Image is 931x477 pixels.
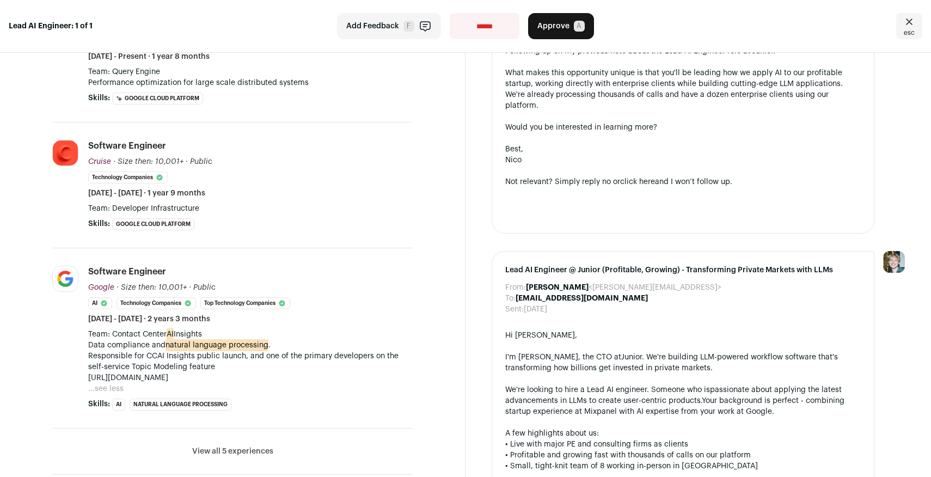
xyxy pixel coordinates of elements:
[88,284,114,291] span: Google
[130,399,231,411] li: Natural Language Processing
[505,384,861,417] div: We're looking to hire a Lead AI engineer. Someone who is Your background is perfect - combining s...
[505,293,516,304] dt: To:
[505,352,861,374] div: I'm [PERSON_NAME], the CTO at . We're building LLM-powered workflow software that's transforming ...
[112,399,125,411] li: AI
[574,21,585,32] span: A
[88,51,210,62] span: [DATE] - Present · 1 year 8 months
[9,21,93,32] strong: Lead AI Engineer: 1 of 1
[88,329,413,351] p: Team: Contact Center Insights Data compliance and .
[200,297,290,309] li: Top Technology Companies
[528,13,594,39] button: Approve A
[186,156,188,167] span: ·
[88,158,111,166] span: Cruise
[88,140,166,152] div: Software Engineer
[620,178,655,186] a: click here
[117,284,187,291] span: · Size then: 10,001+
[189,282,191,293] span: ·
[505,450,861,461] div: • Profitable and growing fast with thousands of calls on our platform
[896,13,922,39] a: Close
[505,461,861,472] div: • Small, tight-knit team of 8 working in-person in [GEOGRAPHIC_DATA]
[526,284,589,291] b: [PERSON_NAME]
[505,282,526,293] dt: From:
[53,140,78,166] img: 2ddb4485eb45a6d78e683d23f66d3ed96adf1ef380973249cd40887bf2e291b9.jpg
[88,93,110,103] span: Skills:
[166,339,268,351] mark: natural language processing
[505,439,861,450] div: • Live with major PE and consulting firms as clients
[346,21,399,32] span: Add Feedback
[88,218,110,229] span: Skills:
[505,144,861,155] div: Best,
[88,314,210,325] span: [DATE] - [DATE] · 2 years 3 months
[167,328,174,340] mark: AI
[505,428,861,439] div: A few highlights about us:
[403,21,414,32] span: F
[505,304,524,315] dt: Sent:
[621,353,642,361] a: Junior
[883,251,905,273] img: 6494470-medium_jpg
[505,122,861,133] div: Would you be interested in learning more?
[88,77,413,88] p: Performance optimization for large scale distributed systems
[337,13,441,39] button: Add Feedback F
[113,158,183,166] span: · Size then: 10,001+
[88,372,413,383] p: [URL][DOMAIN_NAME]
[505,155,861,166] div: Nico
[537,21,569,32] span: Approve
[192,446,273,457] button: View all 5 experiences
[53,266,78,291] img: 8d2c6156afa7017e60e680d3937f8205e5697781b6c771928cb24e9df88505de.jpg
[117,297,196,309] li: Technology Companies
[88,172,168,184] li: Technology Companies
[88,66,413,77] p: Team: Query Engine
[88,351,413,372] p: Responsible for CCAI Insights public launch, and one of the primary developers on the self-servic...
[505,176,861,187] div: Not relevant? Simply reply no or and I won’t follow up.
[190,158,212,166] span: Public
[112,218,194,230] li: Google Cloud Platform
[88,399,110,409] span: Skills:
[524,304,547,315] dd: [DATE]
[112,93,203,105] li: Google Cloud Platform
[88,383,124,394] button: ...see less
[193,284,216,291] span: Public
[88,188,205,199] span: [DATE] - [DATE] · 1 year 9 months
[88,203,413,214] p: Team: Developer Infrastructure
[526,282,721,293] dd: <[PERSON_NAME][EMAIL_ADDRESS]>
[88,297,112,309] li: AI
[904,28,915,37] span: esc
[516,295,648,302] b: [EMAIL_ADDRESS][DOMAIN_NAME]
[505,330,861,341] div: Hi [PERSON_NAME],
[88,266,166,278] div: Software Engineer
[505,265,861,276] span: Lead AI Engineer @ Junior (Profitable, Growing) - Transforming Private Markets with LLMs
[505,68,861,111] div: What makes this opportunity unique is that you'll be leading how we apply AI to our profitable st...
